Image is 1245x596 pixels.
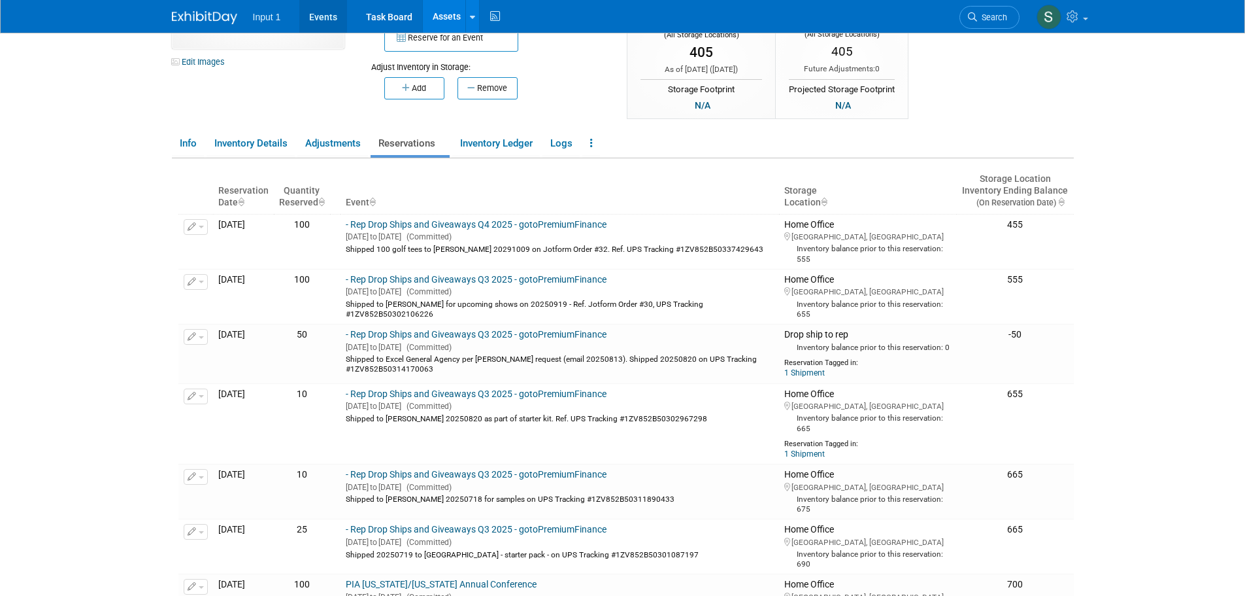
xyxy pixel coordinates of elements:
a: - Rep Drop Ships and Giveaways Q3 2025 - gotoPremiumFinance [346,274,606,285]
td: 100 [274,214,330,269]
div: 700 [962,579,1068,591]
img: ExhibitDay [172,11,237,24]
div: N/A [831,98,855,113]
td: [DATE] [213,269,274,324]
div: 555 [962,274,1068,286]
span: 405 [689,44,713,60]
div: [DATE] [DATE] [346,400,774,412]
span: Input 1 [253,12,281,22]
span: to [369,402,378,411]
div: (All Storage Locations) [789,27,895,40]
div: As of [DATE] ( ) [640,64,762,75]
a: 1 Shipment [784,368,825,377]
div: Reservation Tagged in: [784,434,952,449]
div: 455 [962,219,1068,231]
div: Inventory balance prior to this reservation: 690 [784,548,952,569]
div: [DATE] [DATE] [346,285,774,297]
td: 10 [274,465,330,519]
span: (Committed) [401,483,452,492]
div: (All Storage Locations) [640,28,762,41]
div: [GEOGRAPHIC_DATA], [GEOGRAPHIC_DATA] [784,230,952,242]
th: Storage Location : activate to sort column ascending [779,168,957,214]
span: (Committed) [401,538,452,547]
div: Storage Footprint [640,79,762,96]
a: Inventory Details [207,132,295,155]
a: Info [172,132,204,155]
span: to [369,287,378,296]
div: Shipped 20250719 to [GEOGRAPHIC_DATA] - starter pack - on UPS Tracking #1ZV852B50301087197 [346,548,774,560]
div: 655 [962,389,1068,400]
div: Shipped to [PERSON_NAME] 20250718 for samples on UPS Tracking #1ZV852B50311890433 [346,493,774,504]
th: Quantity&nbsp;&nbsp;&nbsp;Reserved : activate to sort column ascending [274,168,330,214]
div: [DATE] [DATE] [346,341,774,353]
div: -50 [962,329,1068,341]
td: 100 [274,269,330,324]
div: Inventory balance prior to this reservation: 0 [784,341,952,353]
button: Add [384,77,444,99]
span: (Committed) [401,343,452,352]
span: (Committed) [401,232,452,241]
span: (Committed) [401,402,452,411]
span: (On Reservation Date) [965,198,1056,207]
a: 1 Shipment [784,449,825,459]
div: Inventory balance prior to this reservation: 555 [784,242,952,264]
td: [DATE] [213,214,274,269]
td: [DATE] [213,383,274,465]
div: Future Adjustments: [789,63,895,75]
div: Adjust Inventory in Storage: [371,52,608,73]
a: Search [959,6,1020,29]
div: Shipped to [PERSON_NAME] for upcoming shows on 20250919 - Ref. Jotform Order #30, UPS Tracking #1... [346,298,774,319]
a: Logs [542,132,580,155]
img: Susan Stout [1037,5,1061,29]
div: 665 [962,524,1068,536]
div: Drop ship to rep [784,329,952,378]
span: to [369,538,378,547]
a: - Rep Drop Ships and Giveaways Q3 2025 - gotoPremiumFinance [346,389,606,399]
span: to [369,343,378,352]
a: Edit Images [172,54,230,70]
a: - Rep Drop Ships and Giveaways Q3 2025 - gotoPremiumFinance [346,329,606,340]
div: Home Office [784,219,952,264]
div: Home Office [784,524,952,569]
div: Shipped 100 golf tees to [PERSON_NAME] 20291009 on Jotform Order #32. Ref. UPS Tracking #1ZV852B5... [346,243,774,254]
div: Inventory balance prior to this reservation: 675 [784,493,952,514]
th: Storage LocationInventory Ending Balance (On Reservation Date) : activate to sort column ascending [957,168,1073,214]
span: to [369,483,378,492]
div: Shipped to [PERSON_NAME] 20250820 as part of starter kit. Ref. UPS Tracking #1ZV852B50302967298 [346,412,774,424]
th: ReservationDate : activate to sort column ascending [213,168,274,214]
div: [DATE] [DATE] [346,230,774,242]
th: Event : activate to sort column ascending [340,168,779,214]
div: [GEOGRAPHIC_DATA], [GEOGRAPHIC_DATA] [784,285,952,297]
div: Reservation Tagged in: [784,353,952,368]
div: [GEOGRAPHIC_DATA], [GEOGRAPHIC_DATA] [784,400,952,412]
div: [DATE] [DATE] [346,481,774,493]
span: (Committed) [401,287,452,296]
span: 405 [831,44,853,59]
div: 665 [962,469,1068,481]
td: 50 [274,324,330,383]
div: Home Office [784,389,952,460]
a: PIA [US_STATE]/[US_STATE] Annual Conference [346,579,537,589]
a: - Rep Drop Ships and Giveaways Q4 2025 - gotoPremiumFinance [346,219,606,230]
div: Projected Storage Footprint [789,79,895,96]
a: - Rep Drop Ships and Giveaways Q3 2025 - gotoPremiumFinance [346,524,606,535]
a: Adjustments [297,132,368,155]
span: [DATE] [712,65,735,74]
button: Remove [457,77,518,99]
a: Inventory Ledger [452,132,540,155]
span: 0 [875,64,880,73]
button: Reserve for an Event [384,24,518,52]
div: [DATE] [DATE] [346,536,774,548]
div: Inventory balance prior to this reservation: 655 [784,298,952,319]
a: - Rep Drop Ships and Giveaways Q3 2025 - gotoPremiumFinance [346,469,606,480]
td: 10 [274,383,330,465]
div: Inventory balance prior to this reservation: 665 [784,412,952,433]
td: [DATE] [213,519,274,574]
a: Reservations [371,132,450,155]
td: [DATE] [213,465,274,519]
td: 25 [274,519,330,574]
div: Home Office [784,274,952,319]
div: Home Office [784,469,952,514]
span: Search [977,12,1007,22]
div: [GEOGRAPHIC_DATA], [GEOGRAPHIC_DATA] [784,536,952,548]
